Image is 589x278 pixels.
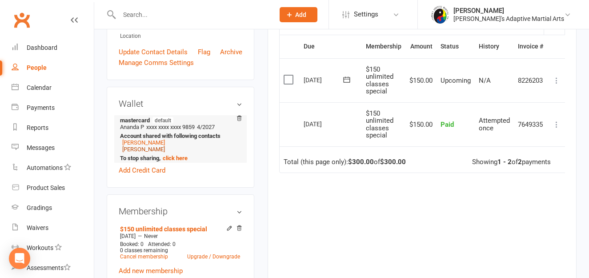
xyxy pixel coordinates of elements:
a: Manage Comms Settings [119,57,194,68]
span: Attended: 0 [148,241,176,247]
span: Paid [441,121,454,129]
img: thumb_image1687980372.png [431,6,449,24]
a: Product Sales [12,178,94,198]
div: [PERSON_NAME]'s Adaptive Martial Arts [453,15,564,23]
a: Cancel membership [120,254,168,260]
span: Settings [354,4,378,24]
a: Add new membership [119,267,183,275]
span: [DATE] [120,233,136,239]
th: Invoice # [514,35,547,58]
a: Update Contact Details [119,47,188,57]
span: xxxx xxxx xxxx 9859 [146,124,195,130]
div: Location [120,32,242,40]
th: Amount [405,35,437,58]
div: Product Sales [27,184,65,191]
th: Due [300,35,362,58]
div: Total (this page only): of [284,158,406,166]
th: Membership [362,35,405,58]
div: Calendar [27,84,52,91]
a: Clubworx [11,9,33,31]
span: N/A [479,77,491,85]
strong: Account shared with following contacts [120,133,238,139]
a: Waivers [12,218,94,238]
a: Assessments [12,258,94,278]
a: Messages [12,138,94,158]
a: People [12,58,94,78]
h3: Membership [119,206,242,216]
h3: Wallet [119,99,242,109]
span: Never [144,233,158,239]
a: Flag [198,47,210,57]
span: Add [295,11,306,18]
div: Assessments [27,264,71,271]
div: Automations [27,164,63,171]
a: Payments [12,98,94,118]
div: — [118,233,242,240]
input: Search... [116,8,268,21]
div: Messages [27,144,55,151]
span: Attempted once [479,117,510,132]
a: Workouts [12,238,94,258]
a: Automations [12,158,94,178]
div: [PERSON_NAME] [453,7,564,15]
td: 8226203 [514,58,547,102]
span: $150 unlimited classes special [366,109,393,140]
button: Add [280,7,317,22]
span: Upcoming [441,77,471,85]
th: Status [437,35,475,58]
div: [DATE] [304,73,345,87]
a: Calendar [12,78,94,98]
div: Gradings [27,204,52,211]
strong: To stop sharing, [120,155,238,161]
a: Gradings [12,198,94,218]
a: click here [163,155,188,161]
a: Archive [220,47,242,57]
div: Dashboard [27,44,57,51]
a: Add Credit Card [119,165,165,176]
span: 0 classes remaining [120,247,168,254]
span: 4/2027 [197,124,215,130]
a: $150 unlimited classes special [120,226,207,233]
div: [DATE] [304,117,345,131]
td: $150.00 [405,58,437,102]
div: Workouts [27,244,53,251]
span: $150 unlimited classes special [366,65,393,96]
strong: 1 - 2 [497,158,512,166]
a: Dashboard [12,38,94,58]
div: Payments [27,104,55,111]
span: Booked: 0 [120,241,144,247]
a: Reports [12,118,94,138]
div: People [27,64,47,71]
div: Reports [27,124,48,131]
th: History [475,35,514,58]
div: Waivers [27,224,48,231]
td: 7649335 [514,102,547,146]
div: Open Intercom Messenger [9,248,30,269]
td: $150.00 [405,102,437,146]
strong: $300.00 [380,158,406,166]
strong: $300.00 [348,158,374,166]
a: [PERSON_NAME] [122,139,165,146]
div: Showing of payments [472,158,551,166]
strong: mastercard [120,117,238,124]
span: default [152,117,174,124]
strong: 2 [518,158,522,166]
li: Ananda P [119,115,242,163]
a: Upgrade / Downgrade [187,254,240,260]
a: [PERSON_NAME] [122,146,165,153]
